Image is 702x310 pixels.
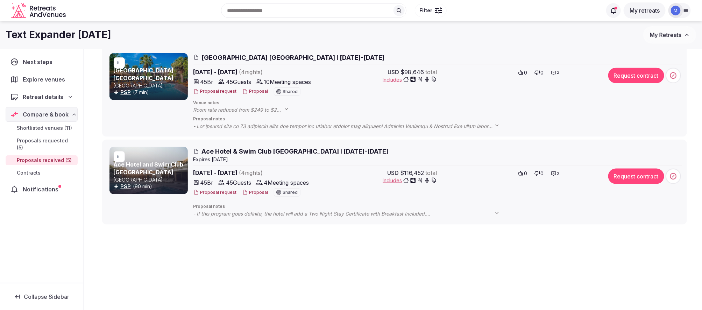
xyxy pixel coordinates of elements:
button: Includes [383,76,437,83]
span: $98,646 [400,68,424,76]
span: 45 Br [200,78,214,86]
button: Proposal request [193,89,237,94]
span: Collapse Sidebar [24,293,69,300]
a: My retreats [624,7,666,14]
a: Contracts [6,168,78,178]
span: Shortlisted venues (11) [17,125,72,132]
button: 2 [549,68,562,78]
a: [GEOGRAPHIC_DATA] [GEOGRAPHIC_DATA] [114,67,174,82]
span: Venue notes [193,100,682,106]
button: Collapse Sidebar [6,289,78,304]
h1: Text Expander [DATE] [6,28,111,42]
span: 2 [557,70,560,76]
span: 2 [557,171,560,177]
button: My Retreats [643,26,696,44]
a: Visit the homepage [11,3,67,19]
span: - If this program goes definite, the hotel will add a Two Night Stay Certificate with Breakfast I... [193,210,507,217]
span: USD [388,68,399,76]
button: 0 [516,169,530,178]
a: Next steps [6,55,78,69]
button: 0 [532,68,546,78]
a: PSP [121,89,131,95]
a: Shortlisted venues (11) [6,123,78,133]
span: Room rate reduced from $249 to $219 This resulted in a savings of $5,400. [193,106,296,113]
a: Explore venues [6,72,78,87]
span: ( 4 night s ) [239,169,263,176]
button: Request contract [608,68,664,83]
span: Contracts [17,169,41,176]
span: Shared [283,90,298,94]
svg: Retreats and Venues company logo [11,3,67,19]
span: 45 Guests [226,178,251,187]
a: Ace Hotel and Swim Club [GEOGRAPHIC_DATA] [114,161,184,176]
span: [DATE] - [DATE] [193,68,317,76]
button: Proposal request [193,190,237,196]
span: Retreat details [23,93,63,101]
a: Proposals requested (5) [6,136,78,153]
span: 45 Br [200,178,214,187]
button: Request contract [608,169,664,184]
span: Proposals requested (5) [17,137,75,151]
a: Proposals received (5) [6,155,78,165]
div: (7 min) [114,89,186,96]
p: [GEOGRAPHIC_DATA] [114,82,186,89]
span: 4 Meeting spaces [264,178,309,187]
span: Ace Hotel & Swim Club [GEOGRAPHIC_DATA] I [DATE]-[DATE] [202,147,389,156]
span: Proposals received (5) [17,157,72,164]
span: Explore venues [23,75,68,84]
span: Proposal notes [193,116,682,122]
button: Proposal [242,89,268,94]
span: total [425,68,437,76]
button: Filter [415,4,447,17]
span: Shared [283,190,298,195]
button: 0 [516,68,530,78]
span: $116,452 [400,169,424,177]
span: 0 [541,69,544,76]
span: [DATE] - [DATE] [193,169,317,177]
p: [GEOGRAPHIC_DATA] [114,176,186,183]
button: Proposal [242,190,268,196]
a: PSP [121,183,131,189]
span: ( 4 night s ) [239,69,263,76]
span: My Retreats [650,31,681,38]
span: [GEOGRAPHIC_DATA] [GEOGRAPHIC_DATA] I [DATE]-[DATE] [202,53,385,62]
span: 0 [524,69,527,76]
span: 10 Meeting spaces [264,78,311,86]
span: 0 [541,170,544,177]
div: Expire s [DATE] [193,156,682,163]
a: Notifications [6,182,78,197]
span: - Lor ipsumd sita co 73 adipiscin elits doe tempor inc utlabor etdolor mag aliquaeni Adminim Veni... [193,123,507,130]
span: Proposal notes [193,204,682,210]
span: USD [387,169,399,177]
span: Notifications [23,185,61,193]
span: Filter [419,7,432,14]
span: 0 [524,170,527,177]
button: Includes [383,177,437,184]
button: My retreats [624,2,666,19]
span: total [425,169,437,177]
button: 2 [549,169,562,178]
img: Marcie Arvelo [671,6,681,15]
span: 45 Guests [226,78,251,86]
span: Compare & book [23,110,69,119]
button: 0 [532,169,546,178]
div: (90 min) [114,183,186,190]
span: Next steps [23,58,55,66]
